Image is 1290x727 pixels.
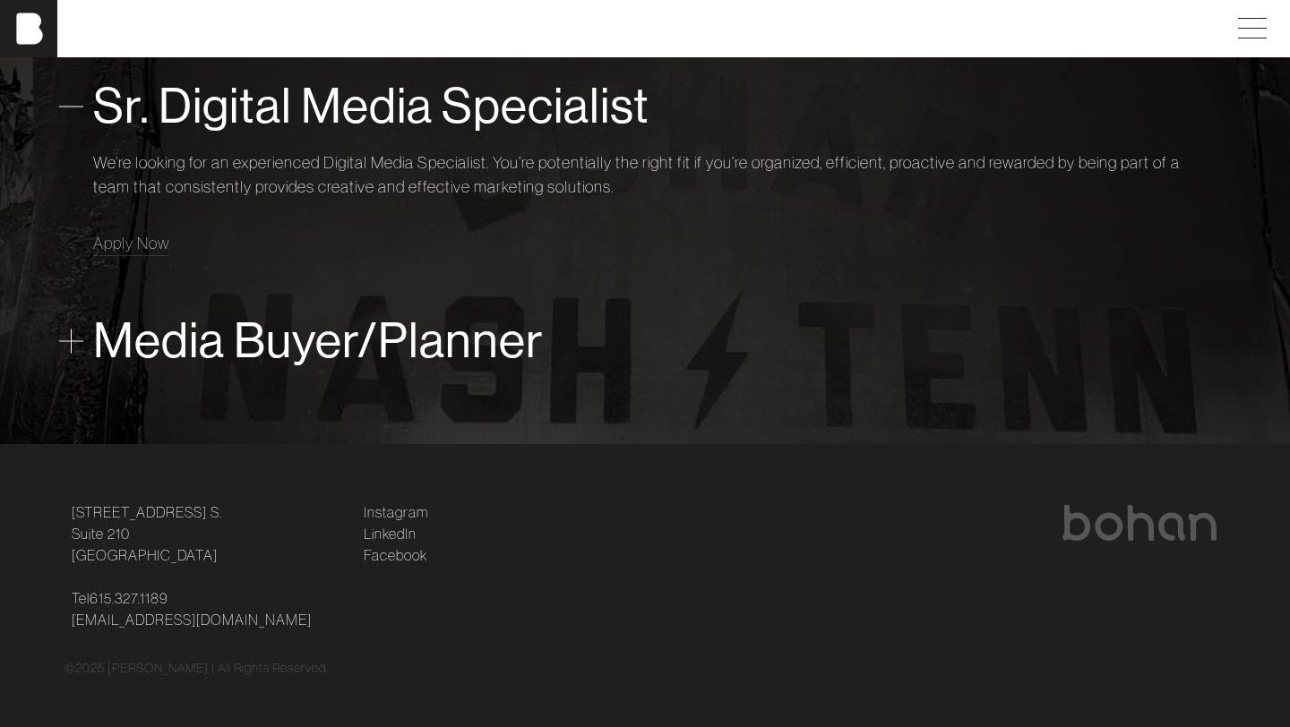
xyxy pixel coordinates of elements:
[72,587,342,630] p: Tel
[364,523,417,544] a: LinkedIn
[93,79,649,133] span: Sr. Digital Media Specialist
[93,231,169,255] a: Apply Now
[107,659,329,678] p: [PERSON_NAME] | All Rights Reserved.
[93,233,169,253] span: Apply Now
[72,609,312,630] a: [EMAIL_ADDRESS][DOMAIN_NAME]
[90,587,168,609] a: 615.327.1189
[72,501,222,566] a: [STREET_ADDRESS] S.Suite 210[GEOGRAPHIC_DATA]
[1061,505,1218,541] img: bohan logo
[64,659,1225,678] div: © 2025
[93,313,544,368] span: Media Buyer/Planner
[93,150,1197,199] p: We’re looking for an experienced Digital Media Specialist. You’re potentially the right fit if yo...
[364,544,427,566] a: Facebook
[364,501,428,523] a: Instagram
